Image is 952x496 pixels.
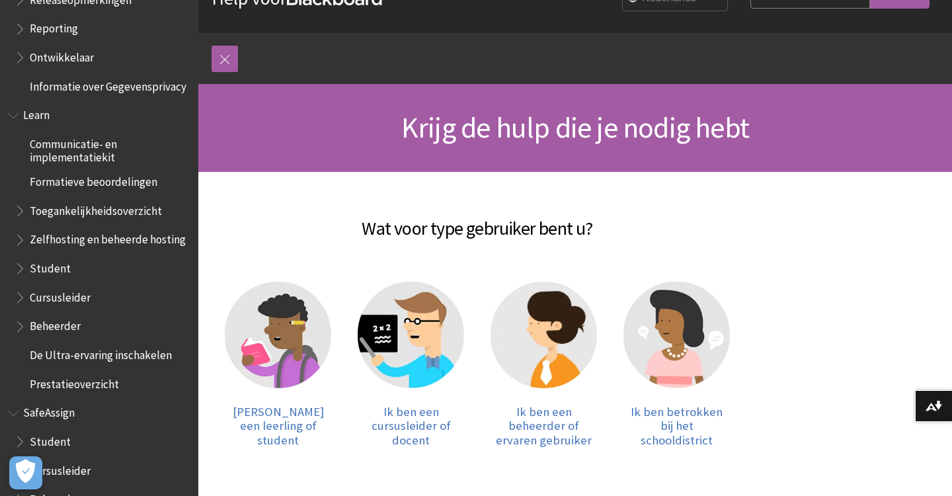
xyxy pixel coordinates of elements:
a: Beheerder Ik ben een beheerder of ervaren gebruiker [491,282,597,447]
span: Cursusleider [30,460,91,477]
span: Student [30,257,71,275]
a: Cursusleider Ik ben een cursusleider of docent [358,282,464,447]
img: Beheerder [491,282,597,388]
span: SafeAssign [23,402,75,420]
span: Beheerder [30,315,81,333]
span: Toegankelijkheidsoverzicht [30,200,162,218]
span: Ik ben een cursusleider of docent [372,404,451,448]
nav: Book outline for Blackboard Learn Help [8,104,190,395]
a: Lid van de gemeenschap Ik ben betrokken bij het schooldistrict [623,282,730,447]
span: Reporting [30,18,78,36]
span: Krijg de hulp die je nodig hebt [401,109,749,145]
span: Ontwikkelaar [30,46,94,64]
span: De Ultra-ervaring inschakelen [30,344,172,362]
span: Ik ben een beheerder of ervaren gebruiker [496,404,592,448]
span: Ik ben betrokken bij het schooldistrict [631,404,723,448]
span: Formatieve beoordelingen [30,171,157,188]
span: Zelfhosting en beheerde hosting [30,229,186,247]
span: Communicatie- en implementatiekit [30,133,189,164]
span: [PERSON_NAME] een leerling of student [233,404,324,448]
span: Cursusleider [30,286,91,304]
span: Learn [23,104,50,122]
img: Lid van de gemeenschap [623,282,730,388]
button: Open Preferences [9,456,42,489]
img: Student [225,282,331,388]
span: Prestatieoverzicht [30,373,119,391]
a: Student [PERSON_NAME] een leerling of student [225,282,331,447]
span: Student [30,431,71,448]
h2: Wat voor type gebruiker bent u? [212,198,743,242]
span: Informatie over Gegevensprivacy [30,75,186,93]
img: Cursusleider [358,282,464,388]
